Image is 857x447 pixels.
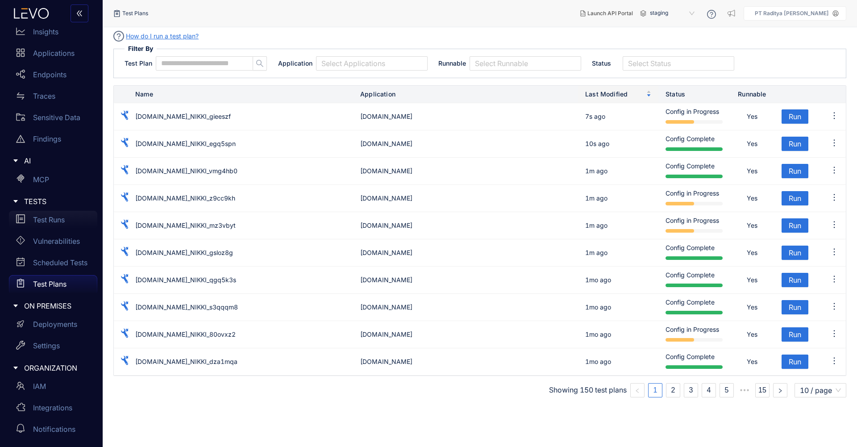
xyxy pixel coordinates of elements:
span: team [16,381,25,390]
span: ellipsis [830,111,839,120]
div: ON PREMISES [5,297,97,315]
p: Insights [33,28,58,36]
td: [DOMAIN_NAME]_NIKKI_s3qqqm8 [128,294,353,321]
a: Notifications [9,420,97,442]
span: search [253,59,266,67]
li: 15 [755,383,770,397]
span: Test Plan [125,59,152,68]
div: Config Complete [666,161,723,181]
td: [DOMAIN_NAME] [353,212,578,239]
span: left [635,388,640,393]
a: Endpoints [9,66,97,87]
div: Config Complete [666,134,723,154]
span: Run [789,276,801,284]
span: Run [789,113,801,121]
td: [DOMAIN_NAME] [353,103,578,130]
a: 2 [666,384,680,397]
td: Yes [730,212,774,239]
span: Run [789,167,801,175]
a: Test Plans [9,275,97,297]
a: MCP [9,171,97,192]
li: Next 5 Pages [737,383,752,397]
div: 1m ago [585,193,607,203]
td: Yes [730,103,774,130]
td: [DOMAIN_NAME] [353,321,578,348]
td: Yes [730,158,774,185]
td: Yes [730,294,774,321]
span: Last Modified [585,89,645,99]
a: Scheduled Tests [9,254,97,275]
button: Run [782,327,808,342]
p: Traces [33,92,55,100]
li: 4 [702,383,716,397]
div: TESTS [5,192,97,211]
span: caret-right [12,198,19,205]
span: AI [24,157,90,165]
span: ellipsis [830,166,839,175]
span: TESTS [24,197,90,205]
p: MCP [33,175,49,184]
td: [DOMAIN_NAME]_NIKKI_80ovxz2 [128,321,353,348]
div: Config in Progress [666,188,723,208]
div: ORGANIZATION [5,359,97,377]
td: [DOMAIN_NAME]_NIKKI_z9cc9kh [128,185,353,212]
div: Page Size [795,383,846,397]
span: double-left [76,10,83,18]
span: ellipsis [830,275,839,284]
td: [DOMAIN_NAME] [353,130,578,158]
div: 1mo ago [585,302,611,312]
button: Run [782,218,808,233]
p: Notifications [33,425,75,433]
div: Config Complete [666,297,723,317]
a: Integrations [9,399,97,420]
p: Test Runs [33,216,65,224]
span: Run [789,303,801,311]
span: right [778,388,783,393]
td: [DOMAIN_NAME]_NIKKI_dza1mqa [128,348,353,376]
p: Endpoints [33,71,67,79]
span: ellipsis [830,329,839,338]
p: IAM [33,382,46,390]
button: Run [782,191,808,205]
p: Sensitive Data [33,113,80,121]
div: 7s ago [585,112,605,121]
p: Integrations [33,404,72,412]
span: ON PREMISES [24,302,90,310]
td: Yes [730,321,774,348]
td: Yes [730,239,774,267]
td: [DOMAIN_NAME]_NIKKI_qgq5k3s [128,267,353,294]
td: Yes [730,267,774,294]
a: 3 [684,384,698,397]
span: Run [789,358,801,366]
li: Showing 150 test plans [549,383,627,397]
span: Run [789,194,801,202]
p: PT Raditya [PERSON_NAME] [755,10,829,17]
div: AI [5,151,97,170]
td: [DOMAIN_NAME] [353,348,578,376]
span: warning [16,134,25,143]
a: Traces [9,87,97,109]
td: [DOMAIN_NAME]_NIKKI_mz3vbyt [128,212,353,239]
p: Findings [33,135,61,143]
span: Runnable [438,59,466,68]
td: [DOMAIN_NAME] [353,267,578,294]
span: Status [592,59,611,68]
li: Previous Page [630,383,645,397]
div: Config in Progress [666,107,723,126]
span: staging [650,6,696,21]
a: Vulnerabilities [9,232,97,254]
div: Config Complete [666,243,723,263]
div: 1m ago [585,221,607,230]
button: Run [782,246,808,260]
a: 1 [649,384,662,397]
span: ellipsis [830,247,839,256]
button: right [773,383,787,397]
div: Config Complete [666,270,723,290]
span: ellipsis [830,138,839,147]
div: Test Plans [113,10,148,17]
td: [DOMAIN_NAME] [353,185,578,212]
td: [DOMAIN_NAME]_NIKKI_vmg4hb0 [128,158,353,185]
a: Applications [9,44,97,66]
span: ellipsis [830,356,839,365]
